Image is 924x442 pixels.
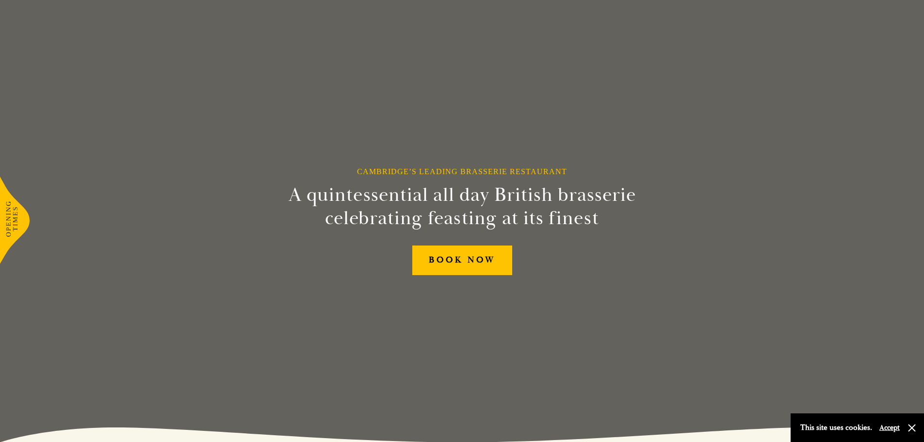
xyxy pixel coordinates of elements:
h2: A quintessential all day British brasserie celebrating feasting at its finest [241,183,683,230]
button: Accept [879,423,900,432]
button: Close and accept [907,423,917,433]
p: This site uses cookies. [800,421,872,435]
a: BOOK NOW [412,246,512,275]
h1: Cambridge’s Leading Brasserie Restaurant [357,167,567,176]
